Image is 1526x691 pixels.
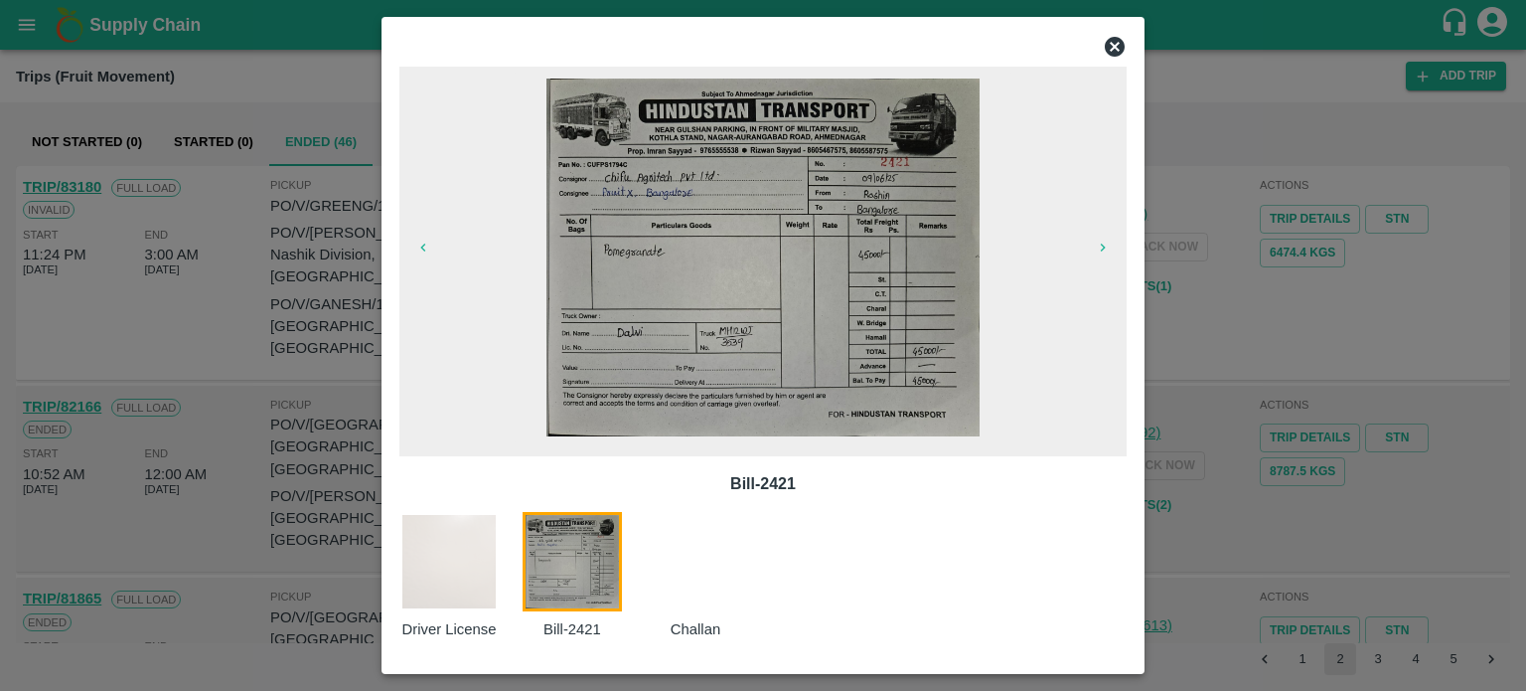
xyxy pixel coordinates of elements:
p: Bill-2421 [415,472,1111,496]
img: https://app.vegrow.in/rails/active_storage/blobs/redirect/eyJfcmFpbHMiOnsiZGF0YSI6Mjc3MTk4MywicHV... [523,512,622,611]
p: Bill-2421 [523,618,622,640]
p: Driver License [399,618,499,640]
img: https://app.vegrow.in/rails/active_storage/blobs/redirect/eyJfcmFpbHMiOnsiZGF0YSI6Mjc3MTk4MywicHV... [546,79,980,436]
img: https://app.vegrow.in/rails/active_storage/blobs/redirect/eyJfcmFpbHMiOnsiZGF0YSI6Mjc2NDg2OCwicHV... [399,512,499,611]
